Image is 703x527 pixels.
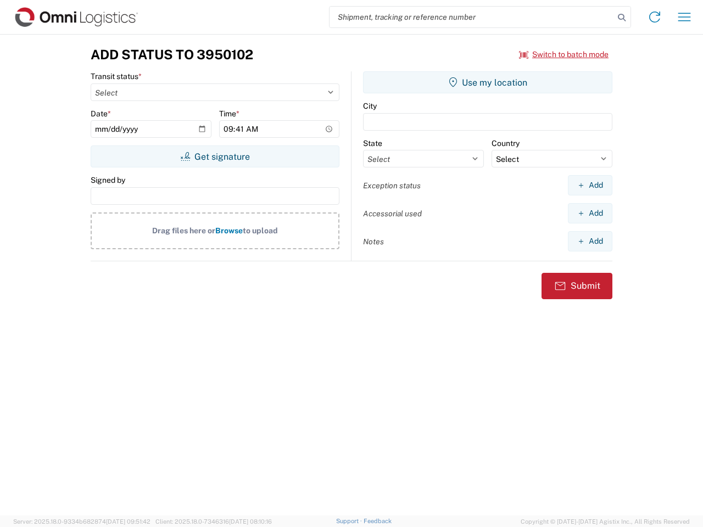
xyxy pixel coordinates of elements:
[330,7,614,27] input: Shipment, tracking or reference number
[568,203,612,223] button: Add
[568,231,612,251] button: Add
[152,226,215,235] span: Drag files here or
[215,226,243,235] span: Browse
[542,273,612,299] button: Submit
[243,226,278,235] span: to upload
[363,138,382,148] label: State
[229,518,272,525] span: [DATE] 08:10:16
[363,237,384,246] label: Notes
[519,46,609,64] button: Switch to batch mode
[521,517,690,526] span: Copyright © [DATE]-[DATE] Agistix Inc., All Rights Reserved
[363,71,612,93] button: Use my location
[364,518,392,524] a: Feedback
[91,71,142,81] label: Transit status
[91,175,125,185] label: Signed by
[13,518,150,525] span: Server: 2025.18.0-9334b682874
[106,518,150,525] span: [DATE] 09:51:42
[363,181,421,190] label: Exception status
[568,175,612,195] button: Add
[363,101,377,111] label: City
[363,209,422,218] label: Accessorial used
[219,109,239,119] label: Time
[91,145,339,167] button: Get signature
[91,47,253,63] h3: Add Status to 3950102
[155,518,272,525] span: Client: 2025.18.0-7346316
[492,138,520,148] label: Country
[336,518,364,524] a: Support
[91,109,111,119] label: Date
